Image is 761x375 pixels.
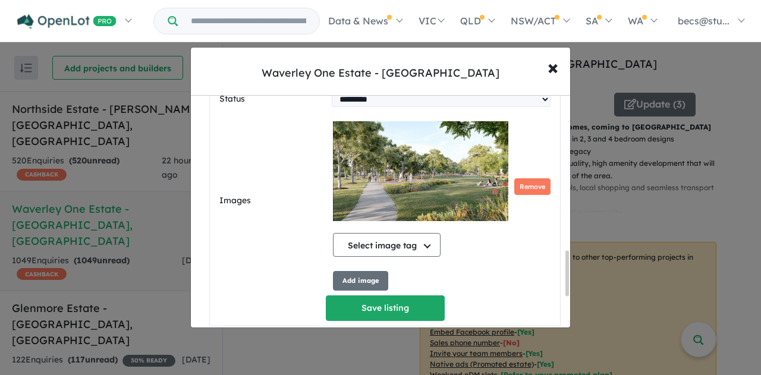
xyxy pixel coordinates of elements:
[514,178,551,196] button: Remove
[219,92,327,106] label: Status
[333,233,441,257] button: Select image tag
[326,295,445,321] button: Save listing
[333,112,508,231] img: Waverley One Estate - Wantirna South - Lot
[548,54,558,80] span: ×
[333,271,388,291] button: Add image
[180,8,317,34] input: Try estate name, suburb, builder or developer
[17,14,117,29] img: Openlot PRO Logo White
[262,65,499,81] div: Waverley One Estate - [GEOGRAPHIC_DATA]
[678,15,729,27] span: becs@stu...
[219,194,328,208] label: Images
